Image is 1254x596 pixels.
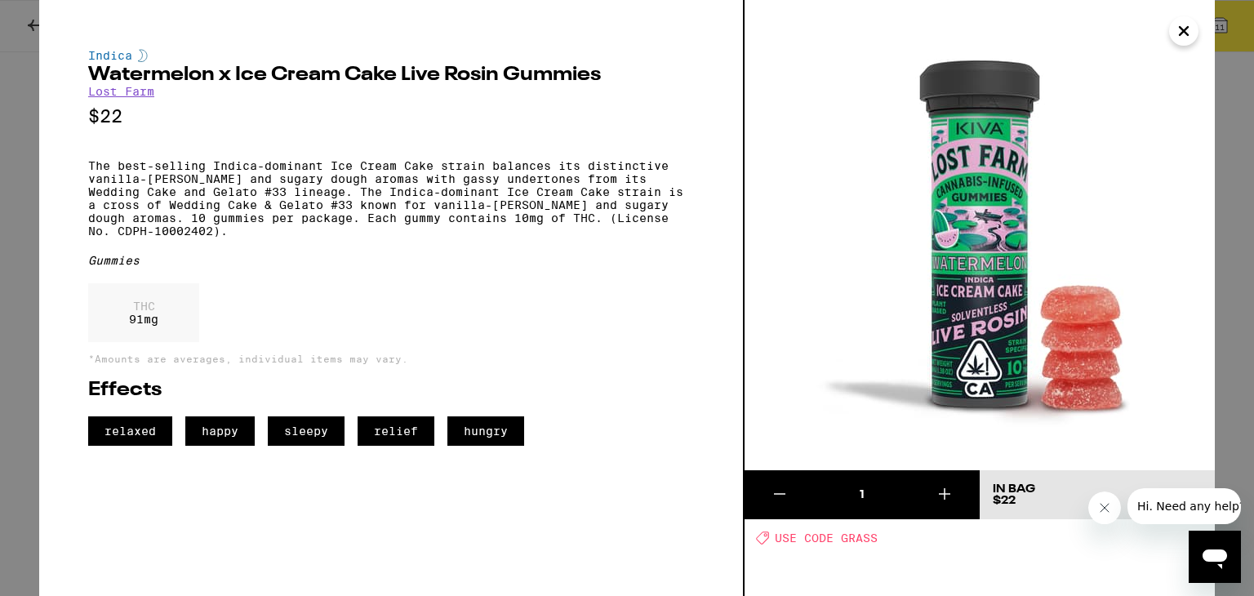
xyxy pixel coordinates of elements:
p: *Amounts are averages, individual items may vary. [88,354,694,364]
span: Hi. Need any help? [10,11,118,24]
iframe: Button to launch messaging window [1189,531,1241,583]
span: hungry [447,416,524,446]
span: relief [358,416,434,446]
h2: Watermelon x Ice Cream Cake Live Rosin Gummies [88,65,694,85]
span: sleepy [268,416,345,446]
iframe: Message from company [1127,488,1241,524]
iframe: Close message [1088,491,1121,524]
img: indicaColor.svg [138,49,148,62]
span: happy [185,416,255,446]
div: 1 [815,487,909,503]
div: Indica [88,49,694,62]
p: The best-selling Indica-dominant Ice Cream Cake strain balances its distinctive vanilla-[PERSON_N... [88,159,694,238]
span: relaxed [88,416,172,446]
div: Gummies [88,254,694,267]
span: USE CODE GRASS [775,532,878,545]
a: Lost Farm [88,85,154,98]
button: Close [1169,16,1198,46]
h2: Effects [88,380,694,400]
div: 91 mg [88,283,199,342]
p: $22 [88,106,694,127]
p: THC [129,300,158,313]
span: $22 [993,495,1016,506]
button: In Bag$22 [980,470,1215,519]
div: In Bag [993,483,1035,495]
